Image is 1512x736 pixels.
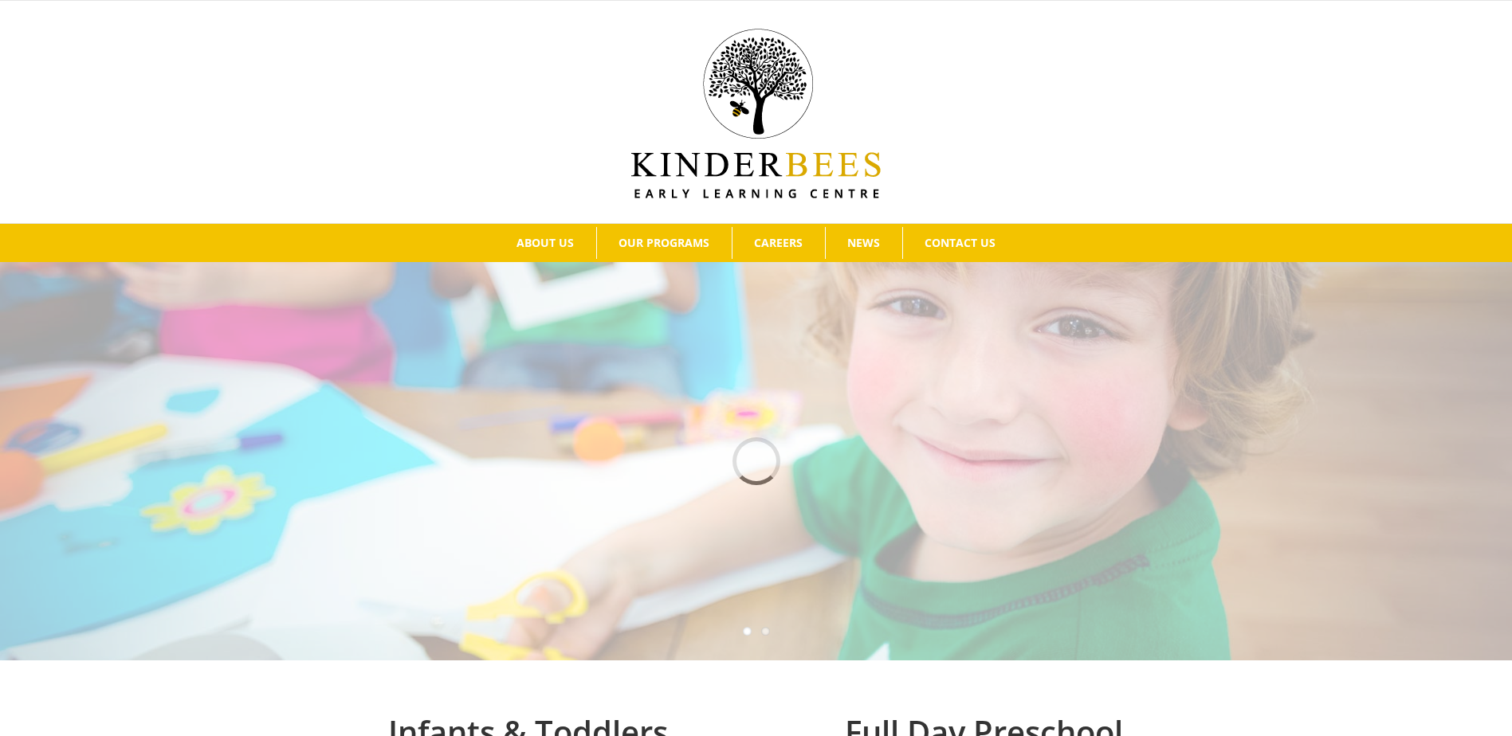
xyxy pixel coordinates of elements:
[903,227,1018,259] a: CONTACT US
[826,227,902,259] a: NEWS
[495,227,596,259] a: ABOUT US
[732,227,825,259] a: CAREERS
[761,627,770,636] a: 2
[619,237,709,249] span: OUR PROGRAMS
[597,227,732,259] a: OUR PROGRAMS
[516,237,574,249] span: ABOUT US
[847,237,880,249] span: NEWS
[925,237,996,249] span: CONTACT US
[631,29,881,198] img: Kinder Bees Logo
[24,224,1488,262] nav: Main Menu
[754,237,803,249] span: CAREERS
[743,627,752,636] a: 1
